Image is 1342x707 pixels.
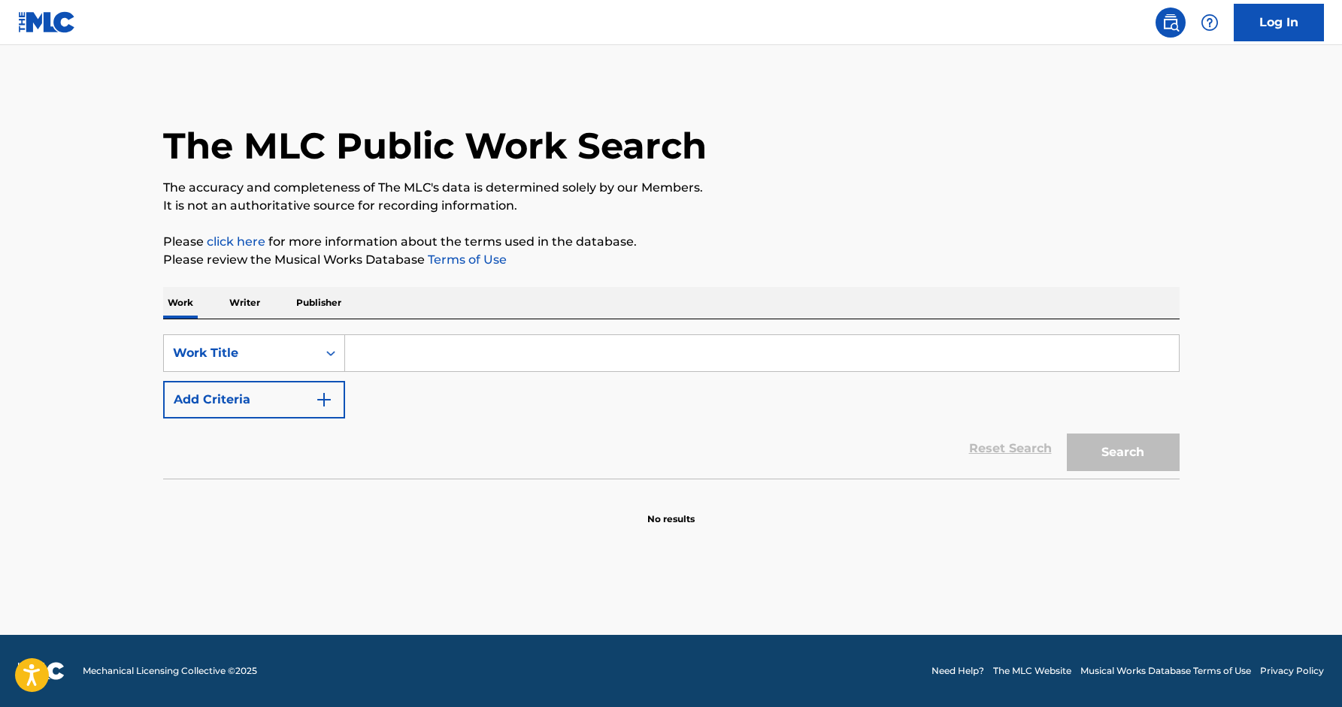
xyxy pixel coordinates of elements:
img: search [1162,14,1180,32]
div: Help [1195,8,1225,38]
button: Add Criteria [163,381,345,418]
img: 9d2ae6d4665cec9f34b9.svg [315,391,333,409]
img: logo [18,662,65,680]
a: Musical Works Database Terms of Use [1080,664,1251,678]
p: Writer [225,287,265,319]
a: Log In [1234,4,1324,41]
a: Privacy Policy [1260,664,1324,678]
div: Work Title [173,344,308,362]
p: Publisher [292,287,346,319]
span: Mechanical Licensing Collective © 2025 [83,664,257,678]
a: The MLC Website [993,664,1071,678]
img: help [1201,14,1219,32]
p: No results [647,494,695,526]
p: Please for more information about the terms used in the database. [163,233,1180,251]
a: click here [207,234,265,249]
img: MLC Logo [18,11,76,33]
a: Terms of Use [425,252,507,267]
p: Please review the Musical Works Database [163,251,1180,269]
a: Need Help? [932,664,984,678]
p: It is not an authoritative source for recording information. [163,197,1180,215]
form: Search Form [163,334,1180,479]
a: Public Search [1156,8,1186,38]
h1: The MLC Public Work Search [163,123,707,168]
p: Work [163,287,198,319]
p: The accuracy and completeness of The MLC's data is determined solely by our Members. [163,179,1180,197]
